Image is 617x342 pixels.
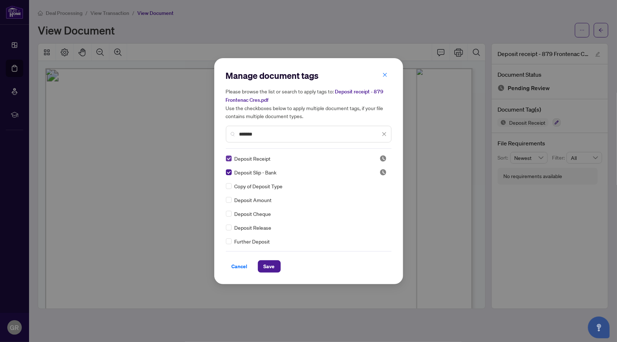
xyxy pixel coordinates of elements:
span: Cancel [232,261,248,272]
span: Deposit Amount [235,196,272,204]
span: Deposit Slip - Bank [235,168,277,176]
img: status [379,155,387,162]
span: Copy of Deposit Type [235,182,283,190]
span: Deposit Receipt [235,154,271,162]
h5: Please browse the list or search to apply tags to: Use the checkboxes below to apply multiple doc... [226,87,391,120]
span: Deposit receipt - 879 Frontenac Cres.pdf [226,88,384,103]
span: Deposit Cheque [235,210,271,218]
h2: Manage document tags [226,70,391,81]
span: Pending Review [379,155,387,162]
span: Save [264,261,275,272]
span: close [382,132,387,137]
button: Open asap [588,317,610,338]
span: Pending Review [379,169,387,176]
span: Deposit Release [235,224,272,232]
button: Cancel [226,260,253,273]
img: status [379,169,387,176]
span: close [382,72,387,77]
span: Further Deposit [235,237,270,245]
button: Save [258,260,281,273]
